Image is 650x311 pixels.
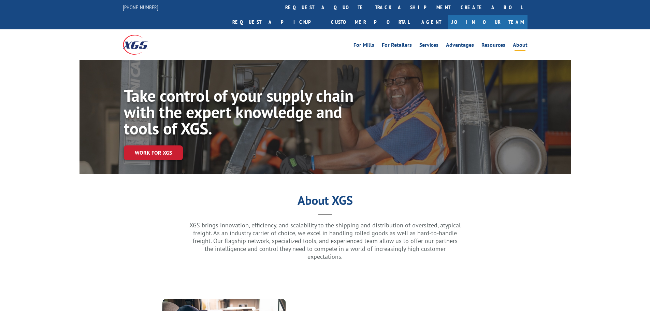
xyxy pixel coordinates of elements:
[382,42,412,50] a: For Retailers
[513,42,528,50] a: About
[189,221,462,260] p: XGS brings innovation, efficiency, and scalability to the shipping and distribution of oversized,...
[80,196,571,209] h1: About XGS
[415,15,448,29] a: Agent
[326,15,415,29] a: Customer Portal
[419,42,438,50] a: Services
[448,15,528,29] a: Join Our Team
[353,42,374,50] a: For Mills
[481,42,505,50] a: Resources
[124,87,355,140] h1: Take control of your supply chain with the expert knowledge and tools of XGS.
[227,15,326,29] a: Request a pickup
[446,42,474,50] a: Advantages
[123,4,158,11] a: [PHONE_NUMBER]
[124,145,183,160] a: Work for XGS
